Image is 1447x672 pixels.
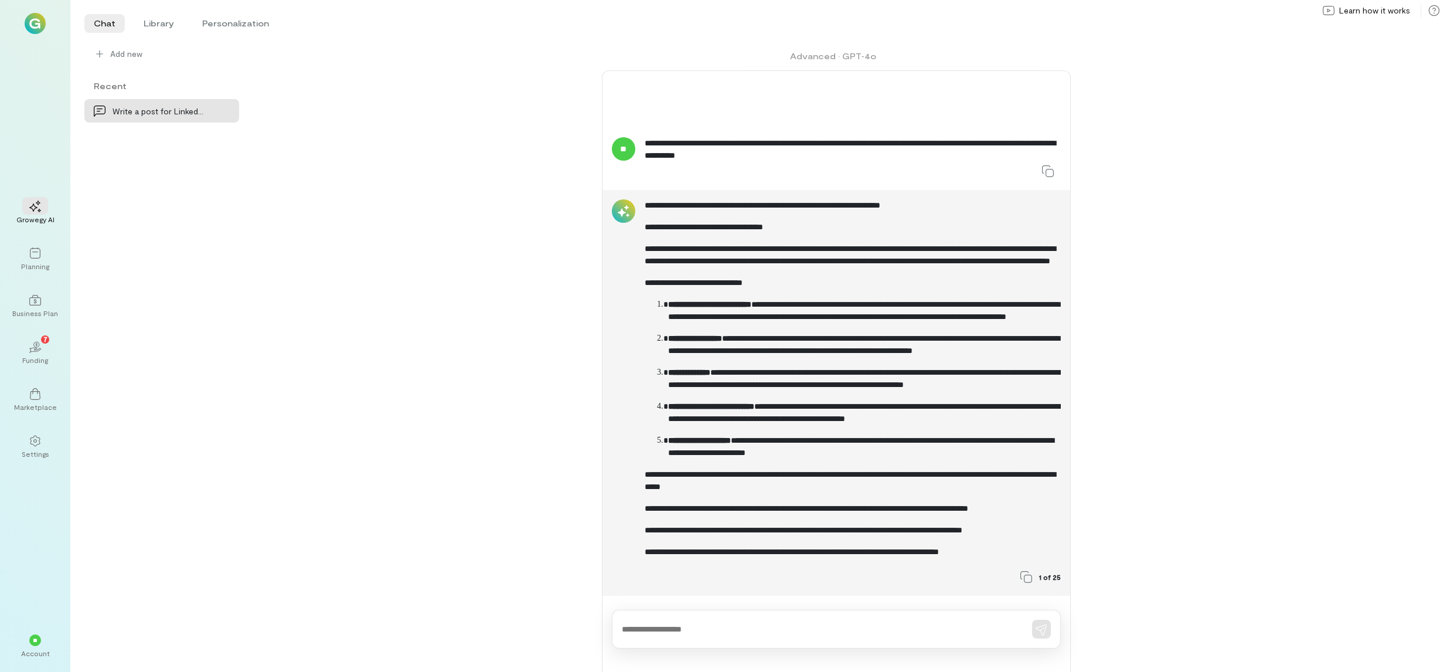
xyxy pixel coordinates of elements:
span: Learn how it works [1339,5,1410,16]
div: Business Plan [12,308,58,318]
li: Library [134,14,183,33]
span: 7 [43,334,47,344]
div: Recent [84,80,239,92]
a: Funding [14,332,56,374]
div: Marketplace [14,402,57,412]
div: Funding [22,355,48,365]
div: Planning [21,262,49,271]
a: Growegy AI [14,191,56,233]
div: Settings [22,449,49,459]
span: Add new [110,48,230,60]
div: Growegy AI [16,215,55,224]
span: 1 of 25 [1039,572,1061,582]
div: Write a post for LinkedIn to generate interest in… [113,105,204,117]
a: Business Plan [14,285,56,327]
a: Settings [14,426,56,468]
a: Planning [14,238,56,280]
div: Account [21,649,50,658]
a: Marketplace [14,379,56,421]
li: Chat [84,14,125,33]
li: Personalization [193,14,278,33]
